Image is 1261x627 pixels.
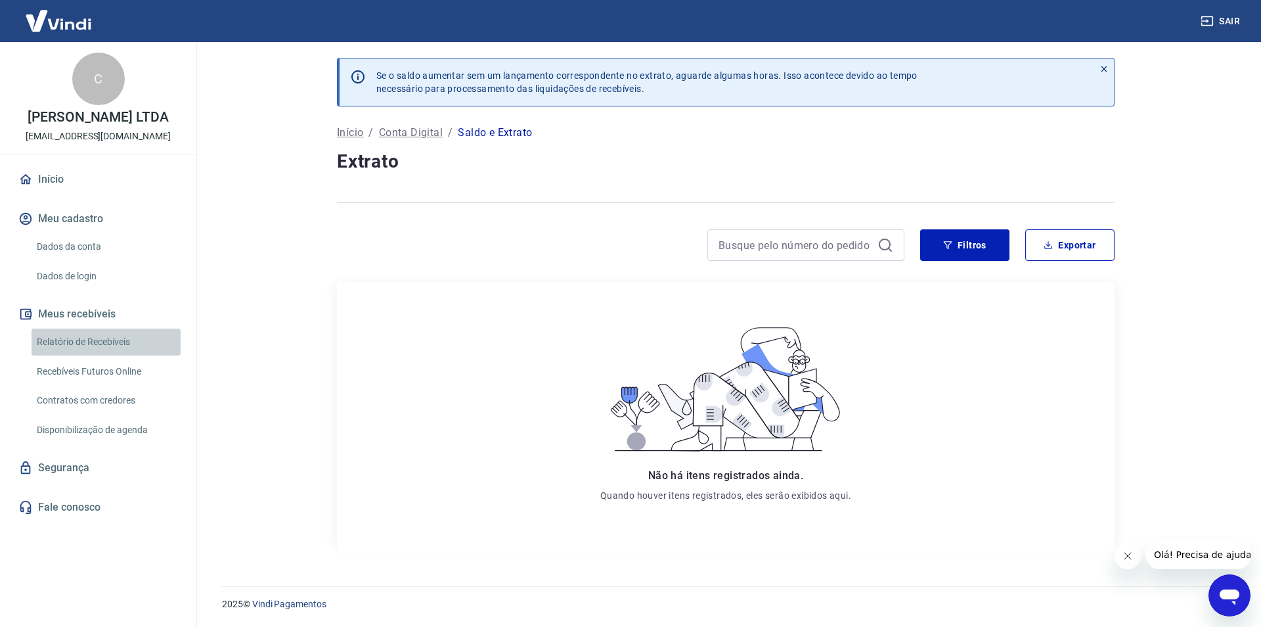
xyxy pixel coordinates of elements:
a: Dados da conta [32,233,181,260]
iframe: Fechar mensagem [1115,543,1141,569]
a: Recebíveis Futuros Online [32,358,181,385]
p: Se o saldo aumentar sem um lançamento correspondente no extrato, aguarde algumas horas. Isso acon... [376,69,918,95]
span: Não há itens registrados ainda. [648,469,803,482]
iframe: Mensagem da empresa [1146,540,1250,569]
input: Busque pelo número do pedido [719,235,872,255]
a: Contratos com credores [32,387,181,414]
p: Saldo e Extrato [458,125,532,141]
iframe: Botão para abrir a janela de mensagens [1208,574,1250,616]
button: Meu cadastro [16,204,181,233]
p: / [448,125,453,141]
p: Quando houver itens registrados, eles serão exibidos aqui. [600,489,851,502]
a: Vindi Pagamentos [252,599,326,609]
a: Conta Digital [379,125,443,141]
p: 2025 © [222,597,1229,611]
a: Início [337,125,363,141]
a: Relatório de Recebíveis [32,329,181,356]
p: [EMAIL_ADDRESS][DOMAIN_NAME] [26,129,171,143]
button: Exportar [1025,229,1115,261]
div: C [72,53,125,105]
a: Disponibilização de agenda [32,417,181,444]
p: / [368,125,373,141]
a: Fale conosco [16,493,181,522]
img: Vindi [16,1,101,41]
p: [PERSON_NAME] LTDA [28,110,169,124]
a: Início [16,165,181,194]
a: Dados de login [32,263,181,290]
button: Filtros [920,229,1009,261]
button: Meus recebíveis [16,300,181,329]
h4: Extrato [337,149,1115,175]
span: Olá! Precisa de ajuda? [8,9,110,20]
a: Segurança [16,453,181,482]
button: Sair [1198,9,1245,34]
